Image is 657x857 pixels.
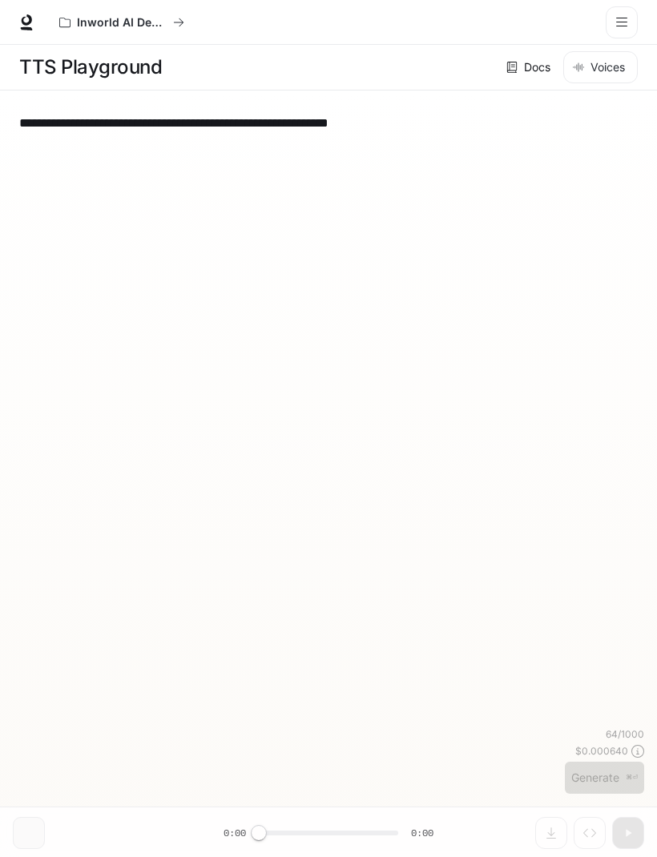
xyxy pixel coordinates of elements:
[52,6,191,38] button: All workspaces
[503,51,557,83] a: Docs
[19,51,162,83] h1: TTS Playground
[575,744,628,758] p: $ 0.000640
[77,16,167,30] p: Inworld AI Demos
[563,51,638,83] button: Voices
[606,6,638,38] button: open drawer
[606,727,644,741] p: 64 / 1000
